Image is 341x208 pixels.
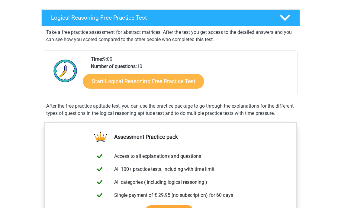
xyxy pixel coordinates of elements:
a: Logical Reasoning Free Practice Test [39,9,302,26]
p: Take a free practice assessment for abstract matrices. After the test you get access to the detai... [46,29,295,43]
div: 9:00 10 [86,56,297,95]
b: Time: [91,56,103,62]
img: Clock [50,56,81,86]
b: Number of questions: [91,63,137,69]
a: Start Logical Reasoning Free Practice Test [83,74,204,88]
div: After the free practice aptitude test, you can use the practice package to go through the explana... [44,102,298,117]
h4: Logical Reasoning Free Practice Test [51,14,270,21]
